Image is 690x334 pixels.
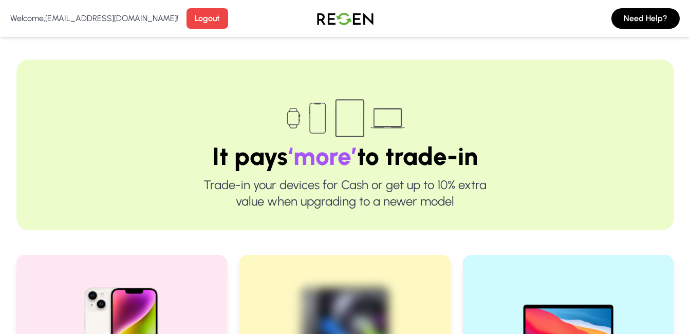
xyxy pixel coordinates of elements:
[309,4,381,33] img: Logo
[10,12,178,25] p: Welcome, [EMAIL_ADDRESS][DOMAIN_NAME] !
[611,8,680,29] button: Need Help?
[49,144,641,169] h1: It pays to trade-in
[187,8,228,29] button: Logout
[288,141,357,171] span: ‘more’
[49,177,641,210] p: Trade-in your devices for Cash or get up to 10% extra value when upgrading to a newer model
[281,92,409,144] img: Trade-in devices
